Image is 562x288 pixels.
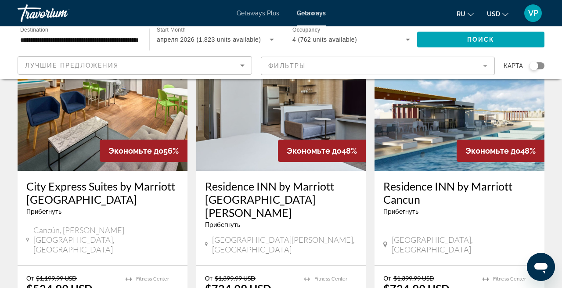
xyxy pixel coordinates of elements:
div: 56% [100,140,187,162]
img: F873I01X.jpg [18,30,187,171]
span: Fitness Center [493,276,526,282]
span: Fitness Center [314,276,347,282]
span: USD [487,11,500,18]
a: City Express Suites by Marriott [GEOGRAPHIC_DATA] [26,180,179,206]
a: Residence INN by Marriott Cancun [383,180,536,206]
a: Getaways Plus [237,10,279,17]
span: ru [457,11,465,18]
span: От [205,274,213,282]
span: Destination [20,27,48,32]
div: 48% [278,140,366,162]
span: $1,399.99 USD [393,274,434,282]
button: Поиск [417,32,544,47]
span: Экономьте до [287,146,342,155]
a: Travorium [18,2,105,25]
mat-select: Sort by [25,60,245,71]
span: Start Month [157,27,186,33]
img: DW60E01X.jpg [375,30,544,171]
span: Лучшие предложения [25,62,119,69]
span: $1,199.99 USD [36,274,77,282]
span: Экономьте до [108,146,163,155]
span: Occupancy [292,27,320,33]
span: Cancún, [PERSON_NAME][GEOGRAPHIC_DATA], [GEOGRAPHIC_DATA] [33,225,179,254]
span: От [383,274,391,282]
span: Прибегнуть [383,208,418,215]
span: [GEOGRAPHIC_DATA][PERSON_NAME], [GEOGRAPHIC_DATA] [212,235,357,254]
a: Getaways [297,10,326,17]
a: Residence INN by Marriott [GEOGRAPHIC_DATA][PERSON_NAME] [205,180,357,219]
span: Поиск [467,36,495,43]
span: карта [504,60,523,72]
iframe: Кнопка для запуску вікна повідомлень [527,253,555,281]
span: VP [528,9,538,18]
button: User Menu [522,4,544,22]
span: Прибегнуть [205,221,240,228]
button: Change currency [487,7,508,20]
img: DY10I01X.jpg [196,30,366,171]
span: От [26,274,34,282]
button: Change language [457,7,474,20]
span: 4 (762 units available) [292,36,357,43]
span: [GEOGRAPHIC_DATA], [GEOGRAPHIC_DATA] [392,235,536,254]
span: Экономьте до [465,146,520,155]
span: Прибегнуть [26,208,61,215]
div: 48% [457,140,544,162]
span: Fitness Center [136,276,169,282]
span: апреля 2026 (1,823 units available) [157,36,261,43]
button: Filter [261,56,495,76]
span: $1,399.99 USD [215,274,256,282]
